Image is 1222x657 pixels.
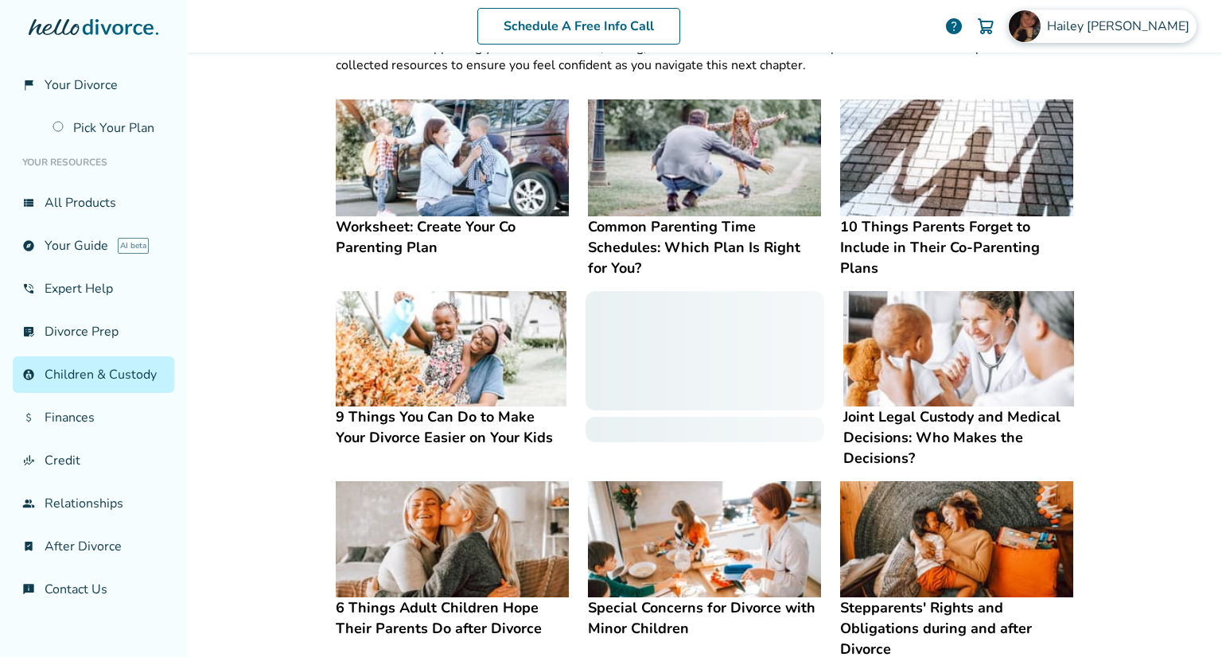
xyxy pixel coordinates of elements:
[840,99,1073,278] a: 10 Things Parents Forget to Include in Their Co-Parenting Plans10 Things Parents Forget to Includ...
[43,110,174,146] a: Pick Your Plan
[843,406,1074,468] h4: Joint Legal Custody and Medical Decisions: Who Makes the Decisions?
[13,528,174,565] a: bookmark_checkAfter Divorce
[22,196,35,209] span: view_list
[13,442,174,479] a: finance_modeCredit
[13,399,174,436] a: attach_moneyFinances
[588,99,821,278] a: Common Parenting Time Schedules: Which Plan Is Right for You?Common Parenting Time Schedules: Whi...
[22,497,35,510] span: group
[13,185,174,221] a: view_listAll Products
[1009,10,1041,42] img: Hailey Kaufhold
[13,313,174,350] a: list_alt_checkDivorce Prep
[22,239,35,252] span: explore
[843,291,1074,406] img: Joint Legal Custody and Medical Decisions: Who Makes the Decisions?
[588,216,821,278] h4: Common Parenting Time Schedules: Which Plan Is Right for You?
[1142,581,1222,657] iframe: Chat Widget
[944,17,963,36] a: help
[336,99,569,258] a: Worksheet: Create Your Co Parenting PlanWorksheet: Create Your Co Parenting Plan
[22,368,35,381] span: account_child
[13,227,174,264] a: exploreYour GuideAI beta
[22,282,35,295] span: phone_in_talk
[336,481,569,598] img: 6 Things Adult Children Hope Their Parents Do after Divorce
[13,356,174,393] a: account_childChildren & Custody
[13,146,174,178] li: Your Resources
[13,67,174,103] a: flag_2Your Divorce
[588,597,821,639] h4: Special Concerns for Divorce with Minor Children
[588,481,821,640] a: Special Concerns for Divorce with Minor ChildrenSpecial Concerns for Divorce with Minor Children
[13,571,174,608] a: chat_infoContact Us
[588,99,821,216] img: Common Parenting Time Schedules: Which Plan Is Right for You?
[22,583,35,596] span: chat_info
[336,291,566,406] img: 9 Things You Can Do to Make Your Divorce Easier on Your Kids
[843,291,1074,468] a: Joint Legal Custody and Medical Decisions: Who Makes the Decisions?Joint Legal Custody and Medica...
[477,8,680,45] a: Schedule A Free Info Call
[336,291,566,448] a: 9 Things You Can Do to Make Your Divorce Easier on Your Kids9 Things You Can Do to Make Your Divo...
[22,540,35,553] span: bookmark_check
[976,17,995,36] img: Cart
[336,216,569,258] h4: Worksheet: Create Your Co Parenting Plan
[336,597,569,639] h4: 6 Things Adult Children Hope Their Parents Do after Divorce
[336,406,566,448] h4: 9 Things You Can Do to Make Your Divorce Easier on Your Kids
[118,238,149,254] span: AI beta
[22,325,35,338] span: list_alt_check
[22,79,35,91] span: flag_2
[45,76,118,94] span: Your Divorce
[22,454,35,467] span: finance_mode
[336,99,569,216] img: Worksheet: Create Your Co Parenting Plan
[13,485,174,522] a: groupRelationships
[336,481,569,640] a: 6 Things Adult Children Hope Their Parents Do after Divorce6 Things Adult Children Hope Their Par...
[13,270,174,307] a: phone_in_talkExpert Help
[840,216,1073,278] h4: 10 Things Parents Forget to Include in Their Co-Parenting Plans
[588,481,821,598] img: Special Concerns for Divorce with Minor Children
[22,411,35,424] span: attach_money
[1047,17,1196,35] span: Hailey [PERSON_NAME]
[840,481,1073,598] img: Stepparents' Rights and Obligations during and after Divorce
[840,99,1073,216] img: 10 Things Parents Forget to Include in Their Co-Parenting Plans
